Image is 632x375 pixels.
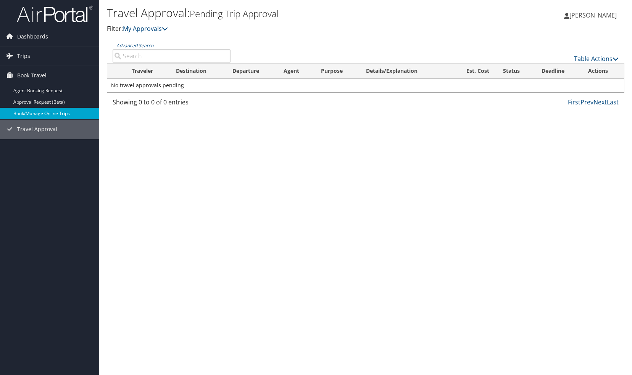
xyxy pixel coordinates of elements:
[17,120,57,139] span: Travel Approval
[277,64,314,79] th: Agent
[535,64,581,79] th: Deadline: activate to sort column descending
[123,24,168,33] a: My Approvals
[581,64,624,79] th: Actions
[190,7,279,20] small: Pending Trip Approval
[116,42,153,49] a: Advanced Search
[226,64,277,79] th: Departure: activate to sort column ascending
[169,64,225,79] th: Destination: activate to sort column ascending
[314,64,359,79] th: Purpose
[580,98,593,106] a: Prev
[607,98,619,106] a: Last
[17,46,30,66] span: Trips
[107,79,624,92] td: No travel approvals pending
[125,64,169,79] th: Traveler: activate to sort column ascending
[568,98,580,106] a: First
[107,5,452,21] h1: Travel Approval:
[113,49,231,63] input: Advanced Search
[593,98,607,106] a: Next
[450,64,496,79] th: Est. Cost: activate to sort column ascending
[107,24,452,34] p: Filter:
[17,5,93,23] img: airportal-logo.png
[496,64,535,79] th: Status: activate to sort column ascending
[569,11,617,19] span: [PERSON_NAME]
[574,54,619,63] a: Table Actions
[17,27,48,46] span: Dashboards
[564,4,624,27] a: [PERSON_NAME]
[113,98,231,111] div: Showing 0 to 0 of 0 entries
[17,66,47,85] span: Book Travel
[359,64,450,79] th: Details/Explanation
